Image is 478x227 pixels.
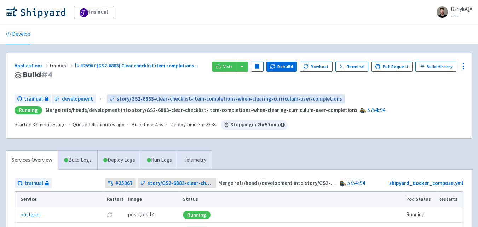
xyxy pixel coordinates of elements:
[50,62,74,69] span: trainual
[15,62,50,69] a: Applications
[15,94,51,104] a: trainual
[251,62,264,72] button: Pause
[432,6,472,18] a: DanyloQA User
[451,6,472,12] span: DanyloQA
[415,62,456,72] a: Build History
[183,211,211,219] div: Running
[212,62,236,72] a: Visit
[404,207,436,223] td: Running
[115,179,133,187] strong: # 25967
[148,179,213,187] span: story/GS2-6883-clear-checklist-item-completions-when-clearing-curriculum-user-completions
[74,6,114,18] a: trainual
[178,151,212,170] a: Telemetry
[15,178,52,188] a: trainual
[62,95,93,103] span: development
[389,180,463,186] a: shipyard_docker_compose.yml
[74,62,200,69] a: #25967 [GS2-6883] Clear checklist item completions...
[131,121,154,129] span: Build time
[126,192,181,207] th: Image
[15,192,104,207] th: Service
[181,192,404,207] th: Status
[368,107,385,113] a: 5754c94
[23,71,53,79] span: Build
[198,121,217,129] span: 3m 23.3s
[107,212,113,218] button: Restart pod
[6,151,58,170] a: Services Overview
[104,192,126,207] th: Restart
[105,178,136,188] a: #25967
[107,94,345,104] a: story/GS2-6883-clear-checklist-item-completions-when-clearing-curriculum-user-completions
[170,121,197,129] span: Deploy time
[15,120,288,130] div: · · ·
[335,62,368,72] a: Terminal
[33,121,66,128] time: 37 minutes ago
[24,179,43,187] span: trainual
[436,192,463,207] th: Restarts
[128,211,154,219] span: postgres:14
[223,64,232,69] span: Visit
[21,211,41,219] a: postgres
[46,107,357,113] strong: Merge refs/heads/development into story/GS2-6883-clear-checklist-item-completions-when-clearing-c...
[221,120,288,130] span: Stopping in 2 hr 57 min
[91,121,125,128] time: 41 minutes ago
[347,180,365,186] a: 5754c94
[141,151,178,170] a: Run Logs
[99,95,104,103] span: ←
[41,70,53,80] span: # 4
[97,151,141,170] a: Deploy Logs
[371,62,413,72] a: Pull Request
[52,94,96,104] a: development
[6,24,30,44] a: Develop
[300,62,333,72] button: Rowboat
[6,6,65,18] img: Shipyard logo
[80,62,198,69] span: #25967 [GS2-6883] Clear checklist item completions ...
[15,121,66,128] span: Started
[138,178,216,188] a: story/GS2-6883-clear-checklist-item-completions-when-clearing-curriculum-user-completions
[24,95,43,103] span: trainual
[404,192,436,207] th: Pod Status
[15,106,42,114] div: Running
[73,121,125,128] span: Queued
[451,13,472,18] small: User
[155,121,163,129] span: 4.5s
[266,62,297,72] button: Rebuild
[117,95,342,103] span: story/GS2-6883-clear-checklist-item-completions-when-clearing-curriculum-user-completions
[58,151,97,170] a: Build Logs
